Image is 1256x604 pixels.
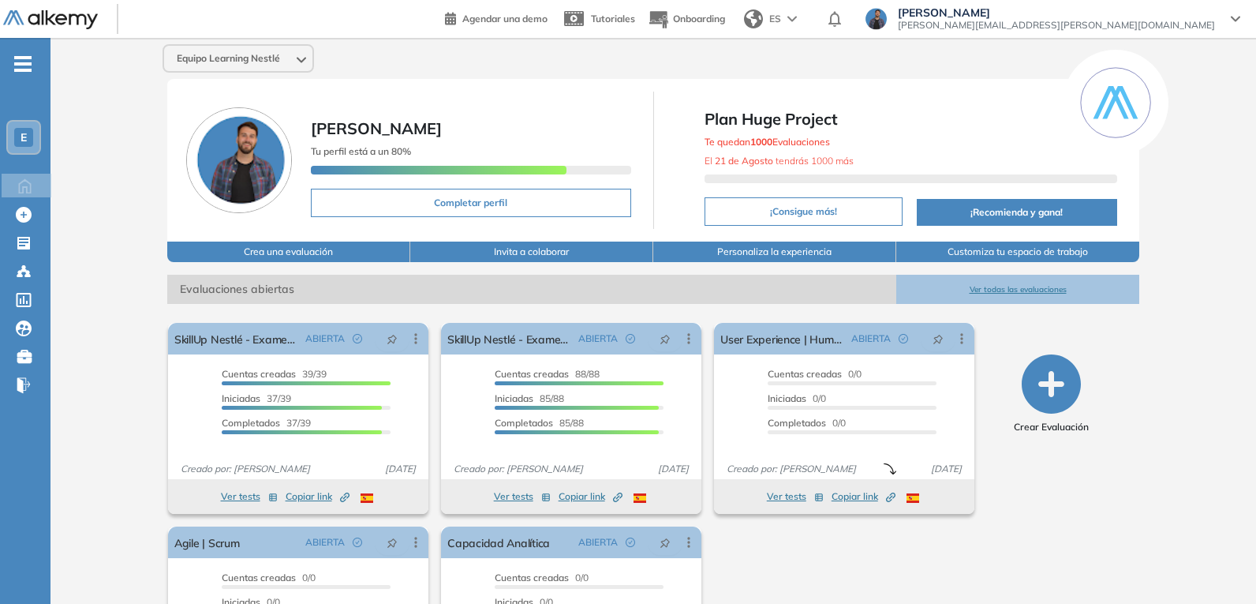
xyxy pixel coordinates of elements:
[673,13,725,24] span: Onboarding
[1177,528,1256,604] div: Widget de chat
[906,493,919,503] img: ESP
[410,242,653,262] button: Invita a colaborar
[925,462,968,476] span: [DATE]
[311,145,411,157] span: Tu perfil está a un 80%
[222,392,291,404] span: 37/39
[578,535,618,550] span: ABIERTA
[186,107,292,213] img: Foto de perfil
[768,368,862,380] span: 0/0
[353,334,362,343] span: check-circle
[14,62,32,66] i: -
[1014,355,1089,434] button: Crear Evaluación
[768,368,842,380] span: Cuentas creadas
[634,493,646,503] img: ESP
[744,9,763,28] img: world
[305,332,345,346] span: ABIERTA
[917,199,1117,226] button: ¡Recomienda y gana!
[832,487,895,506] button: Copiar link
[286,487,350,506] button: Copiar link
[832,490,895,504] span: Copiar link
[174,323,299,355] a: SkillUp Nestlé - Examen Final
[222,417,311,429] span: 37/39
[899,334,908,343] span: check-circle
[660,332,671,345] span: pushpin
[1177,528,1256,604] iframe: Chat Widget
[559,490,622,504] span: Copiar link
[361,493,373,503] img: ESP
[768,417,826,429] span: Completados
[750,136,772,148] b: 1000
[21,131,27,144] span: E
[898,6,1215,19] span: [PERSON_NAME]
[221,487,278,506] button: Ver tests
[222,417,280,429] span: Completados
[222,392,260,404] span: Iniciadas
[495,368,569,380] span: Cuentas creadas
[768,392,806,404] span: Iniciadas
[495,392,564,404] span: 85/88
[222,368,296,380] span: Cuentas creadas
[495,417,553,429] span: Completados
[705,107,1118,131] span: Plan Huge Project
[167,242,410,262] button: Crea una evaluación
[387,536,398,549] span: pushpin
[715,155,773,167] b: 21 de Agosto
[495,572,569,583] span: Cuentas creadas
[495,368,600,380] span: 88/88
[705,197,903,226] button: ¡Consigue más!
[578,332,618,346] span: ABIERTA
[720,462,862,476] span: Creado por: [PERSON_NAME]
[767,487,824,506] button: Ver tests
[720,323,845,355] a: User Experience | Human Centered Design
[705,155,854,167] span: El tendrás 1000 más
[769,12,781,26] span: ES
[222,368,327,380] span: 39/39
[660,536,671,549] span: pushpin
[898,19,1215,32] span: [PERSON_NAME][EMAIL_ADDRESS][PERSON_NAME][DOMAIN_NAME]
[648,326,682,351] button: pushpin
[379,462,422,476] span: [DATE]
[626,538,635,547] span: check-circle
[447,527,550,558] a: Capacidad Analítica
[375,530,409,555] button: pushpin
[495,392,533,404] span: Iniciadas
[1014,420,1089,434] span: Crear Evaluación
[167,275,896,304] span: Evaluaciones abiertas
[447,323,572,355] a: SkillUp Nestlé - Examen Inicial
[653,242,896,262] button: Personaliza la experiencia
[222,572,316,583] span: 0/0
[445,8,548,27] a: Agendar una demo
[705,136,830,148] span: Te quedan Evaluaciones
[375,326,409,351] button: pushpin
[652,462,695,476] span: [DATE]
[768,392,826,404] span: 0/0
[286,490,350,504] span: Copiar link
[174,527,240,558] a: Agile | Scrum
[559,487,622,506] button: Copiar link
[353,538,362,547] span: check-circle
[462,13,548,24] span: Agendar una demo
[311,118,442,138] span: [PERSON_NAME]
[495,572,589,583] span: 0/0
[896,275,1139,304] button: Ver todas las evaluaciones
[305,535,345,550] span: ABIERTA
[447,462,589,476] span: Creado por: [PERSON_NAME]
[933,332,944,345] span: pushpin
[174,462,316,476] span: Creado por: [PERSON_NAME]
[626,334,635,343] span: check-circle
[494,487,551,506] button: Ver tests
[495,417,584,429] span: 85/88
[591,13,635,24] span: Tutoriales
[222,572,296,583] span: Cuentas creadas
[787,16,797,22] img: arrow
[851,332,891,346] span: ABIERTA
[311,189,631,217] button: Completar perfil
[921,326,955,351] button: pushpin
[896,242,1139,262] button: Customiza tu espacio de trabajo
[177,52,280,65] span: Equipo Learning Nestlé
[387,332,398,345] span: pushpin
[648,2,725,36] button: Onboarding
[3,10,98,30] img: Logo
[648,530,682,555] button: pushpin
[768,417,846,429] span: 0/0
